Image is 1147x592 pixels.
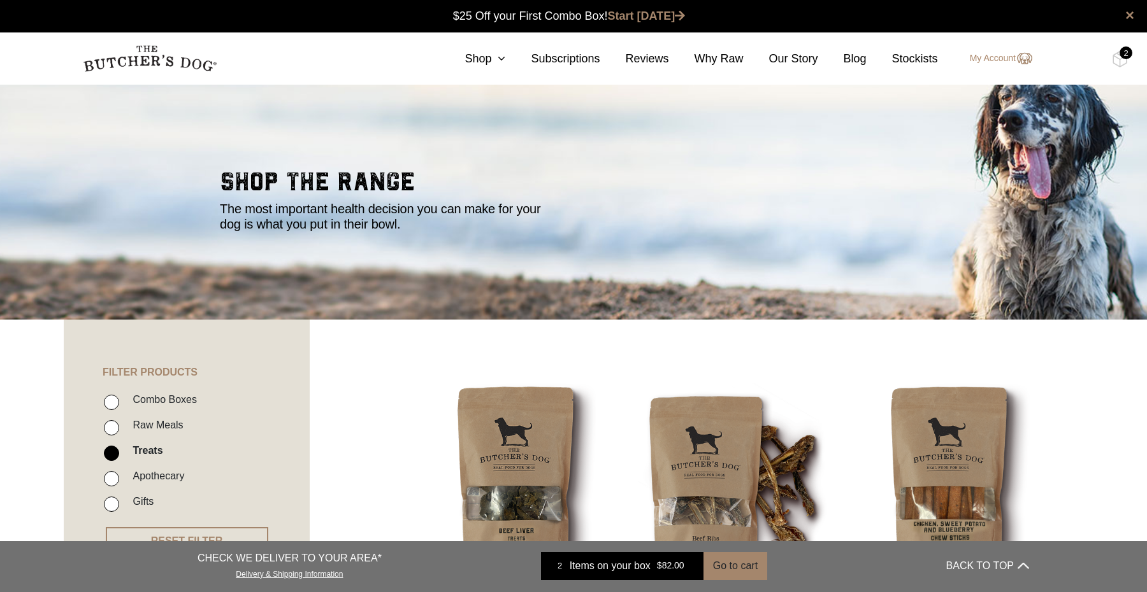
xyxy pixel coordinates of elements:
[608,10,686,22] a: Start [DATE]
[505,50,600,67] a: Subscriptions
[198,551,382,566] p: CHECK WE DELIVER TO YOUR AREA*
[126,391,197,408] label: Combo Boxes
[669,50,744,67] a: Why Raw
[637,383,830,576] img: Beef Spare Ribs
[657,561,684,571] bdi: 82.00
[570,558,651,574] span: Items on your box
[600,50,668,67] a: Reviews
[657,561,662,571] span: $
[1125,8,1134,23] a: close
[236,567,343,579] a: Delivery & Shipping Information
[744,50,818,67] a: Our Story
[957,51,1032,66] a: My Account
[867,50,938,67] a: Stockists
[126,467,184,484] label: Apothecary
[541,552,703,580] a: 2 Items on your box $82.00
[946,551,1029,581] button: BACK TO TOP
[106,527,268,555] button: RESET FILTER
[421,383,614,576] img: Beef Liver Treats
[551,560,570,572] div: 2
[1120,46,1132,59] div: 2
[1112,51,1128,67] img: TBD_Cart-Full.png
[854,383,1047,576] img: Chicken Sweet Potato and Blueberry Chew Sticks
[703,552,767,580] button: Go to cart
[220,169,927,201] h2: shop the range
[439,50,505,67] a: Shop
[126,493,154,510] label: Gifts
[220,201,558,232] p: The most important health decision you can make for your dog is what you put in their bowl.
[64,320,310,378] h4: FILTER PRODUCTS
[818,50,867,67] a: Blog
[126,416,183,433] label: Raw Meals
[126,442,162,459] label: Treats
